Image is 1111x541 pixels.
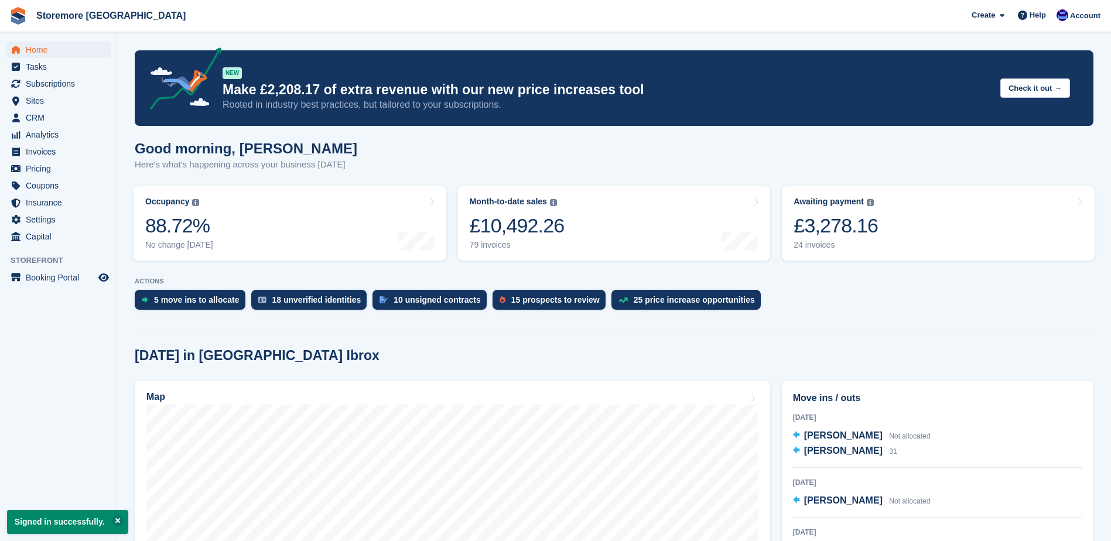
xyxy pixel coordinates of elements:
[793,391,1082,405] h2: Move ins / outs
[26,160,96,177] span: Pricing
[26,177,96,194] span: Coupons
[634,295,755,304] div: 25 price increase opportunities
[6,109,111,126] a: menu
[794,197,864,207] div: Awaiting payment
[1070,10,1100,22] span: Account
[223,81,991,98] p: Make £2,208.17 of extra revenue with our new price increases tool
[793,527,1082,537] div: [DATE]
[493,290,611,316] a: 15 prospects to review
[793,477,1082,488] div: [DATE]
[470,240,565,250] div: 79 invoices
[804,430,883,440] span: [PERSON_NAME]
[793,494,931,509] a: [PERSON_NAME] Not allocated
[6,211,111,228] a: menu
[145,240,213,250] div: No change [DATE]
[550,199,557,206] img: icon-info-grey-7440780725fd019a000dd9b08b2336e03edf1995a4989e88bcd33f0948082b44.svg
[611,290,767,316] a: 25 price increase opportunities
[192,199,199,206] img: icon-info-grey-7440780725fd019a000dd9b08b2336e03edf1995a4989e88bcd33f0948082b44.svg
[867,199,874,206] img: icon-info-grey-7440780725fd019a000dd9b08b2336e03edf1995a4989e88bcd33f0948082b44.svg
[223,67,242,79] div: NEW
[804,446,883,456] span: [PERSON_NAME]
[6,59,111,75] a: menu
[972,9,995,21] span: Create
[470,214,565,238] div: £10,492.26
[782,186,1095,261] a: Awaiting payment £3,278.16 24 invoices
[26,126,96,143] span: Analytics
[6,228,111,245] a: menu
[6,269,111,286] a: menu
[145,214,213,238] div: 88.72%
[380,296,388,303] img: contract_signature_icon-13c848040528278c33f63329250d36e43548de30e8caae1d1a13099fd9432cc5.svg
[793,412,1082,423] div: [DATE]
[146,392,165,402] h2: Map
[26,228,96,245] span: Capital
[11,255,117,266] span: Storefront
[26,269,96,286] span: Booking Portal
[26,194,96,211] span: Insurance
[135,348,380,364] h2: [DATE] in [GEOGRAPHIC_DATA] Ibrox
[7,510,128,534] p: Signed in successfully.
[26,76,96,92] span: Subscriptions
[135,278,1093,285] p: ACTIONS
[135,158,357,172] p: Here's what's happening across your business [DATE]
[6,177,111,194] a: menu
[251,290,373,316] a: 18 unverified identities
[6,160,111,177] a: menu
[135,141,357,156] h1: Good morning, [PERSON_NAME]
[6,93,111,109] a: menu
[26,93,96,109] span: Sites
[9,7,27,25] img: stora-icon-8386f47178a22dfd0bd8f6a31ec36ba5ce8667c1dd55bd0f319d3a0aa187defe.svg
[889,432,930,440] span: Not allocated
[6,143,111,160] a: menu
[135,290,251,316] a: 5 move ins to allocate
[145,197,189,207] div: Occupancy
[470,197,547,207] div: Month-to-date sales
[793,429,931,444] a: [PERSON_NAME] Not allocated
[889,497,930,505] span: Not allocated
[140,47,222,114] img: price-adjustments-announcement-icon-8257ccfd72463d97f412b2fc003d46551f7dbcb40ab6d574587a9cd5c0d94...
[134,186,446,261] a: Occupancy 88.72% No change [DATE]
[6,42,111,58] a: menu
[26,109,96,126] span: CRM
[142,296,148,303] img: move_ins_to_allocate_icon-fdf77a2bb77ea45bf5b3d319d69a93e2d87916cf1d5bf7949dd705db3b84f3ca.svg
[26,143,96,160] span: Invoices
[618,297,628,303] img: price_increase_opportunities-93ffe204e8149a01c8c9dc8f82e8f89637d9d84a8eef4429ea346261dce0b2c0.svg
[272,295,361,304] div: 18 unverified identities
[223,98,991,111] p: Rooted in industry best practices, but tailored to your subscriptions.
[26,211,96,228] span: Settings
[794,240,878,250] div: 24 invoices
[1030,9,1046,21] span: Help
[6,194,111,211] a: menu
[154,295,240,304] div: 5 move ins to allocate
[804,495,883,505] span: [PERSON_NAME]
[458,186,771,261] a: Month-to-date sales £10,492.26 79 invoices
[6,126,111,143] a: menu
[26,59,96,75] span: Tasks
[258,296,266,303] img: verify_identity-adf6edd0f0f0b5bbfe63781bf79b02c33cf7c696d77639b501bdc392416b5a36.svg
[6,76,111,92] a: menu
[97,270,111,285] a: Preview store
[26,42,96,58] span: Home
[793,444,897,459] a: [PERSON_NAME] 31
[1057,9,1068,21] img: Angela
[511,295,600,304] div: 15 prospects to review
[500,296,505,303] img: prospect-51fa495bee0391a8d652442698ab0144808aea92771e9ea1ae160a38d050c398.svg
[889,447,897,456] span: 31
[394,295,481,304] div: 10 unsigned contracts
[372,290,493,316] a: 10 unsigned contracts
[794,214,878,238] div: £3,278.16
[1000,78,1070,98] button: Check it out →
[32,6,190,25] a: Storemore [GEOGRAPHIC_DATA]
